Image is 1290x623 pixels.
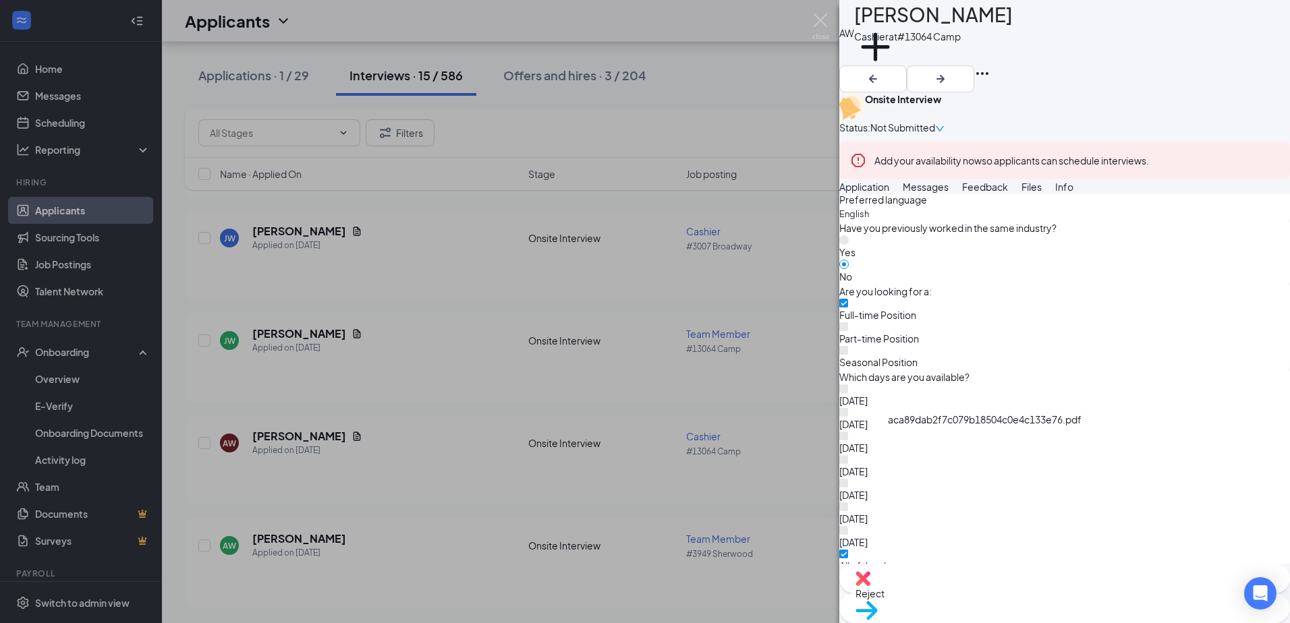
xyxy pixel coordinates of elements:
[839,440,1290,455] span: [DATE]
[907,65,974,92] button: ArrowRight
[839,269,1290,284] span: No
[839,220,1057,235] span: Have you previously worked in the same industry?
[839,26,854,40] div: AW
[839,120,870,135] div: Status :
[903,181,949,193] span: Messages
[839,207,1290,220] span: English
[888,412,1082,427] div: aca89dab2f7c079b18504c0e4c133e76.pdf
[839,464,1290,479] span: [DATE]
[856,586,1274,601] span: Reject
[870,120,935,135] span: Not Submitted
[932,71,949,87] svg: ArrowRight
[839,65,907,92] button: ArrowLeftNew
[839,355,1290,369] span: Seasonal Position
[839,284,932,299] span: Are you looking for a:
[974,65,990,82] svg: Ellipses
[865,71,881,87] svg: ArrowLeftNew
[1021,181,1042,193] span: Files
[839,417,1290,432] span: [DATE]
[839,192,1290,207] span: Preferred language
[1055,181,1073,193] span: Info
[962,181,1008,193] span: Feedback
[839,511,1290,526] span: [DATE]
[850,152,866,169] svg: Error
[874,154,982,167] button: Add your availability now
[839,181,889,193] span: Application
[935,124,945,133] span: down
[854,30,1013,43] div: Cashier at #13064 Camp
[839,393,1290,408] span: [DATE]
[839,369,970,384] span: Which days are you available?
[839,535,1290,550] span: [DATE]
[839,558,1290,573] span: All of the above
[854,26,897,68] svg: Plus
[1244,577,1277,610] div: Open Intercom Messenger
[839,331,1290,346] span: Part-time Position
[854,26,897,83] button: PlusAdd a tag
[839,487,1290,502] span: [DATE]
[874,154,1149,167] span: so applicants can schedule interviews.
[865,93,941,105] b: Onsite Interview
[839,245,1290,260] span: Yes
[839,307,1290,322] span: Full-time Position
